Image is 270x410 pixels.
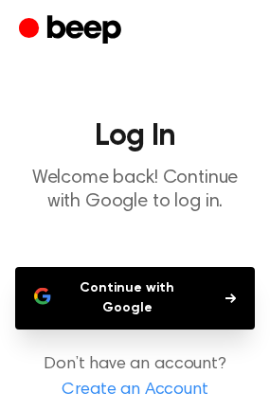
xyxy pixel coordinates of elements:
[15,121,255,152] h1: Log In
[15,167,255,214] p: Welcome back! Continue with Google to log in.
[19,378,251,403] a: Create an Account
[19,12,126,49] a: Beep
[15,267,255,330] button: Continue with Google
[15,352,255,403] p: Don’t have an account?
